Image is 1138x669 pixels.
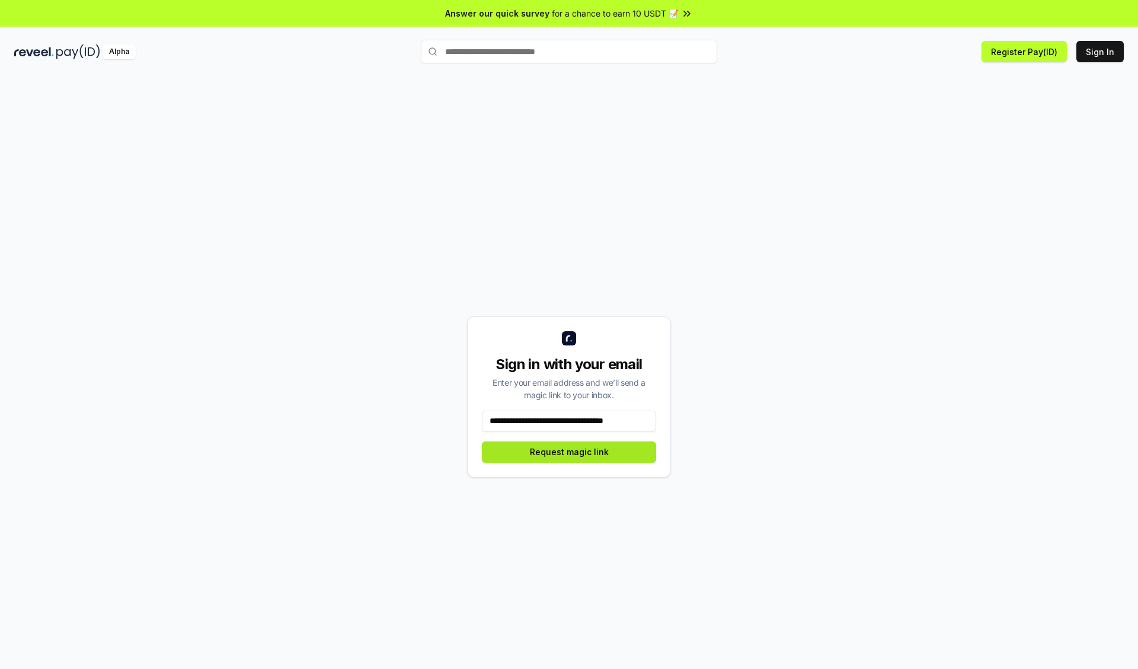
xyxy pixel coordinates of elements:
[482,355,656,374] div: Sign in with your email
[1076,41,1124,62] button: Sign In
[482,376,656,401] div: Enter your email address and we’ll send a magic link to your inbox.
[982,41,1067,62] button: Register Pay(ID)
[103,44,136,59] div: Alpha
[552,7,679,20] span: for a chance to earn 10 USDT 📝
[14,44,54,59] img: reveel_dark
[562,331,576,345] img: logo_small
[482,441,656,463] button: Request magic link
[56,44,100,59] img: pay_id
[445,7,549,20] span: Answer our quick survey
